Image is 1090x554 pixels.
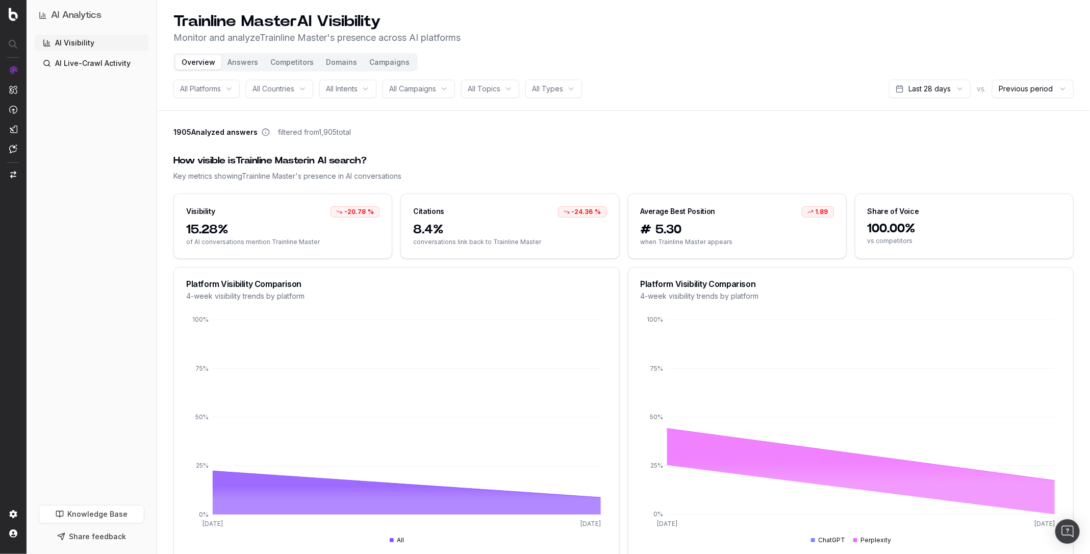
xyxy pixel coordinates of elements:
a: AI Live-Crawl Activity [35,55,148,71]
div: -24.36 [558,206,607,218]
img: Assist [9,144,17,153]
span: 15.28% [186,222,379,238]
p: Monitor and analyze Trainline Master 's presence across AI platforms [173,31,461,45]
div: 4-week visibility trends by platform [641,291,1061,301]
span: # 5.30 [641,222,834,238]
span: All Countries [252,84,294,94]
button: Campaigns [363,55,416,69]
img: My account [9,529,17,538]
span: All Topics [468,84,500,94]
div: 4-week visibility trends by platform [186,291,607,301]
tspan: [DATE] [1035,520,1055,527]
span: % [368,208,374,216]
div: Key metrics showing Trainline Master 's presence in AI conversations [173,171,1074,181]
h1: AI Analytics [51,8,102,22]
img: Setting [9,510,17,518]
span: vs competitors [868,237,1061,245]
tspan: 75% [195,365,209,372]
tspan: 75% [649,365,663,372]
button: Domains [320,55,363,69]
tspan: 25% [196,462,209,470]
button: Answers [221,55,264,69]
div: How visible is Trainline Master in AI search? [173,154,1074,168]
button: AI Analytics [39,8,144,22]
span: filtered from 1,905 total [278,127,351,137]
div: 1.89 [802,206,834,218]
span: All Platforms [180,84,221,94]
img: Analytics [9,66,17,74]
div: Perplexity [853,536,891,544]
tspan: [DATE] [580,520,601,527]
tspan: 100% [646,316,663,324]
button: Overview [175,55,221,69]
span: of AI conversations mention Trainline Master [186,238,379,246]
tspan: 100% [192,316,209,324]
div: -20.78 [331,206,379,218]
div: Visibility [186,206,215,216]
div: Open Intercom Messenger [1055,519,1080,544]
img: Botify logo [9,8,18,21]
tspan: [DATE] [202,520,223,527]
span: 1905 Analyzed answers [173,127,258,137]
tspan: 0% [199,511,209,518]
a: AI Visibility [35,35,148,51]
tspan: [DATE] [656,520,677,527]
button: Share feedback [39,527,144,546]
div: Share of Voice [868,206,919,216]
img: Studio [9,125,17,133]
img: Switch project [10,171,16,178]
div: All [390,536,404,544]
div: Average Best Position [641,206,716,216]
div: Platform Visibility Comparison [641,280,1061,288]
span: All Campaigns [389,84,436,94]
tspan: 0% [653,511,663,518]
span: vs. [977,84,986,94]
span: % [595,208,601,216]
img: Activation [9,105,17,114]
span: 100.00% [868,221,1061,237]
tspan: 25% [650,462,663,470]
span: when Trainline Master appears [641,238,834,246]
div: Citations [413,206,444,216]
tspan: 50% [649,413,663,421]
button: Competitors [264,55,320,69]
span: conversations link back to Trainline Master [413,238,606,246]
img: Intelligence [9,85,17,94]
div: ChatGPT [811,536,845,544]
div: Platform Visibility Comparison [186,280,607,288]
a: Knowledge Base [39,505,144,523]
span: 8.4% [413,222,606,238]
h1: Trainline Master AI Visibility [173,12,461,31]
span: All Intents [326,84,358,94]
tspan: 50% [195,413,209,421]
